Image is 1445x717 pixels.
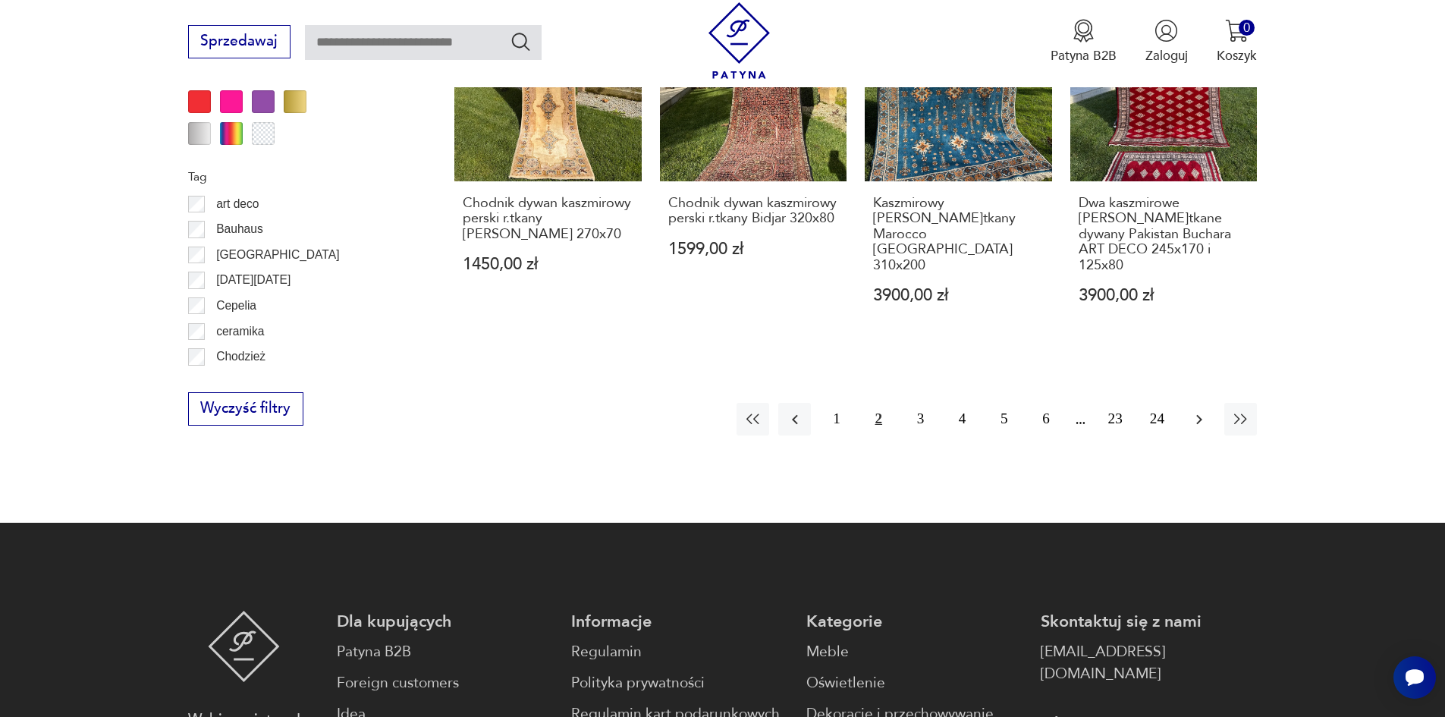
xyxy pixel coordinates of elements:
[904,403,937,436] button: 3
[806,611,1022,633] p: Kategorie
[188,392,303,426] button: Wyczyść filtry
[1217,19,1257,64] button: 0Koszyk
[571,641,787,663] a: Regulamin
[188,167,411,187] p: Tag
[1099,403,1132,436] button: 23
[946,403,979,436] button: 4
[1225,19,1249,42] img: Ikona koszyka
[988,403,1020,436] button: 5
[188,36,291,49] a: Sprzedawaj
[216,373,262,392] p: Ćmielów
[806,641,1022,663] a: Meble
[1041,611,1257,633] p: Skontaktuj się z nami
[337,611,553,633] p: Dla kupujących
[216,347,265,366] p: Chodzież
[337,672,553,694] a: Foreign customers
[701,2,777,79] img: Patyna - sklep z meblami i dekoracjami vintage
[216,296,256,316] p: Cepelia
[571,611,787,633] p: Informacje
[1051,19,1117,64] a: Ikona medaluPatyna B2B
[668,241,839,257] p: 1599,00 zł
[208,611,280,682] img: Patyna - sklep z meblami i dekoracjami vintage
[1029,403,1062,436] button: 6
[463,196,633,242] h3: Chodnik dywan kaszmirowy perski r.tkany [PERSON_NAME] 270x70
[1393,656,1436,699] iframe: Smartsupp widget button
[1145,19,1188,64] button: Zaloguj
[337,641,553,663] a: Patyna B2B
[1041,641,1257,685] a: [EMAIL_ADDRESS][DOMAIN_NAME]
[1239,20,1255,36] div: 0
[1051,47,1117,64] p: Patyna B2B
[216,194,259,214] p: art deco
[510,30,532,52] button: Szukaj
[806,672,1022,694] a: Oświetlenie
[1072,19,1095,42] img: Ikona medalu
[1079,196,1249,273] h3: Dwa kaszmirowe [PERSON_NAME]tkane dywany Pakistan Buchara ART DECO 245x170 i 125x80
[1145,47,1188,64] p: Zaloguj
[1051,19,1117,64] button: Patyna B2B
[873,288,1044,303] p: 3900,00 zł
[216,270,291,290] p: [DATE][DATE]
[873,196,1044,273] h3: Kaszmirowy [PERSON_NAME]tkany Marocco [GEOGRAPHIC_DATA] 310x200
[571,672,787,694] a: Polityka prywatności
[1154,19,1178,42] img: Ikonka użytkownika
[668,196,839,227] h3: Chodnik dywan kaszmirowy perski r.tkany Bidjar 320x80
[862,403,895,436] button: 2
[216,245,339,265] p: [GEOGRAPHIC_DATA]
[1217,47,1257,64] p: Koszyk
[216,219,263,239] p: Bauhaus
[216,322,264,341] p: ceramika
[1141,403,1173,436] button: 24
[820,403,853,436] button: 1
[188,25,291,58] button: Sprzedawaj
[463,256,633,272] p: 1450,00 zł
[1079,288,1249,303] p: 3900,00 zł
